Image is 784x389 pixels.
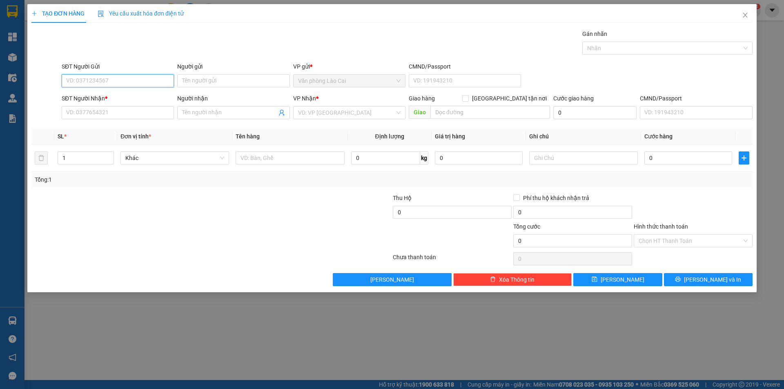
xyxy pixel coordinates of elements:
span: Giao hàng [409,95,435,102]
span: VP Nhận [293,95,316,102]
button: printer[PERSON_NAME] và In [664,273,753,286]
span: plus [31,11,37,16]
span: Yêu cầu xuất hóa đơn điện tử [98,10,184,17]
span: user-add [278,109,285,116]
input: VD: Bàn, Ghế [236,151,344,164]
div: Người gửi [177,62,290,71]
span: save [592,276,597,283]
span: delete [490,276,496,283]
div: VP gửi [293,62,405,71]
div: CMND/Passport [640,94,752,103]
span: [GEOGRAPHIC_DATA] tận nơi [469,94,550,103]
th: Ghi chú [526,129,641,144]
span: Đơn vị tính [120,133,151,140]
span: Giao [409,106,430,119]
span: kg [420,151,428,164]
button: save[PERSON_NAME] [573,273,662,286]
span: Tổng cước [513,223,540,230]
input: 0 [435,151,523,164]
button: delete [35,151,48,164]
span: close [742,12,748,18]
button: [PERSON_NAME] [333,273,452,286]
div: CMND/Passport [409,62,521,71]
span: Văn phòng Lào Cai [298,75,401,87]
button: Close [734,4,757,27]
div: Tổng: 1 [35,175,303,184]
span: SL [58,133,64,140]
label: Gán nhãn [582,31,607,37]
button: plus [739,151,749,164]
label: Hình thức thanh toán [634,223,688,230]
span: [PERSON_NAME] [601,275,644,284]
span: Xóa Thông tin [499,275,535,284]
span: Tên hàng [236,133,260,140]
input: Dọc đường [430,106,550,119]
span: Giá trị hàng [435,133,465,140]
input: Cước giao hàng [553,106,637,119]
input: Ghi Chú [529,151,638,164]
span: TẠO ĐƠN HÀNG [31,10,85,17]
span: printer [675,276,681,283]
button: deleteXóa Thông tin [453,273,572,286]
span: Phí thu hộ khách nhận trả [520,193,592,202]
span: Thu Hộ [393,195,412,201]
div: SĐT Người Nhận [62,94,174,103]
label: Cước giao hàng [553,95,594,102]
span: [PERSON_NAME] [370,275,414,284]
div: SĐT Người Gửi [62,62,174,71]
div: Người nhận [177,94,290,103]
span: Cước hàng [644,133,673,140]
span: Định lượng [375,133,404,140]
span: Khác [125,152,224,164]
span: plus [739,155,749,161]
div: Chưa thanh toán [392,253,512,267]
img: icon [98,11,104,17]
span: [PERSON_NAME] và In [684,275,741,284]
